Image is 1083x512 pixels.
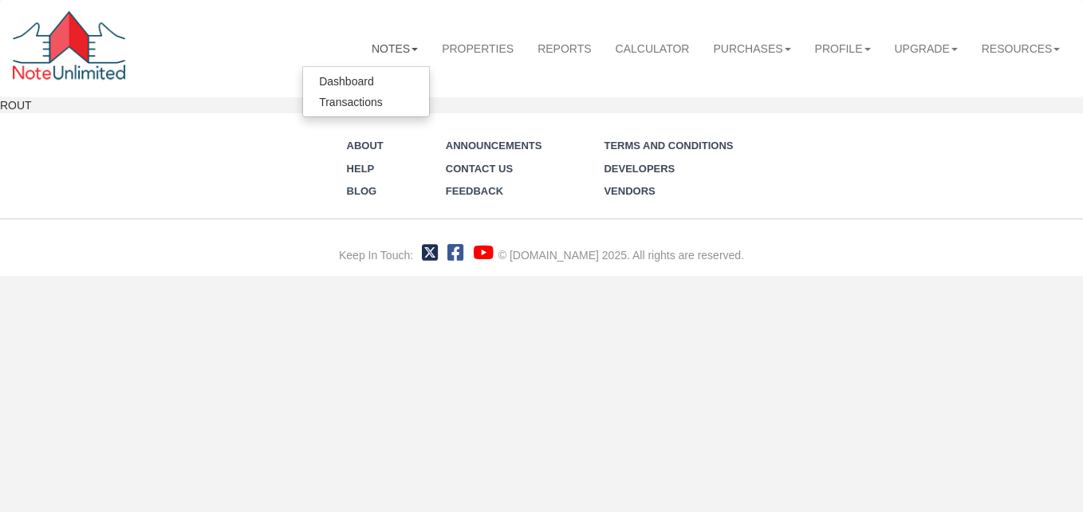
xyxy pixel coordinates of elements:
[303,71,429,92] a: Dashboard
[604,140,733,152] a: Terms and Conditions
[883,31,970,66] a: Upgrade
[360,31,430,66] a: Notes
[347,163,375,175] a: Help
[604,163,675,175] a: Developers
[803,31,883,66] a: Profile
[446,140,542,152] a: Announcements
[701,31,802,66] a: Purchases
[526,31,603,66] a: Reports
[970,31,1073,66] a: Resources
[347,140,384,152] a: About
[604,185,655,197] a: Vendors
[604,31,702,66] a: Calculator
[446,163,513,175] a: Contact Us
[498,247,744,263] div: © [DOMAIN_NAME] 2025. All rights are reserved.
[339,247,413,263] div: Keep In Touch:
[430,31,526,66] a: Properties
[347,185,377,197] a: Blog
[446,185,503,197] a: Feedback
[303,92,429,112] a: Transactions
